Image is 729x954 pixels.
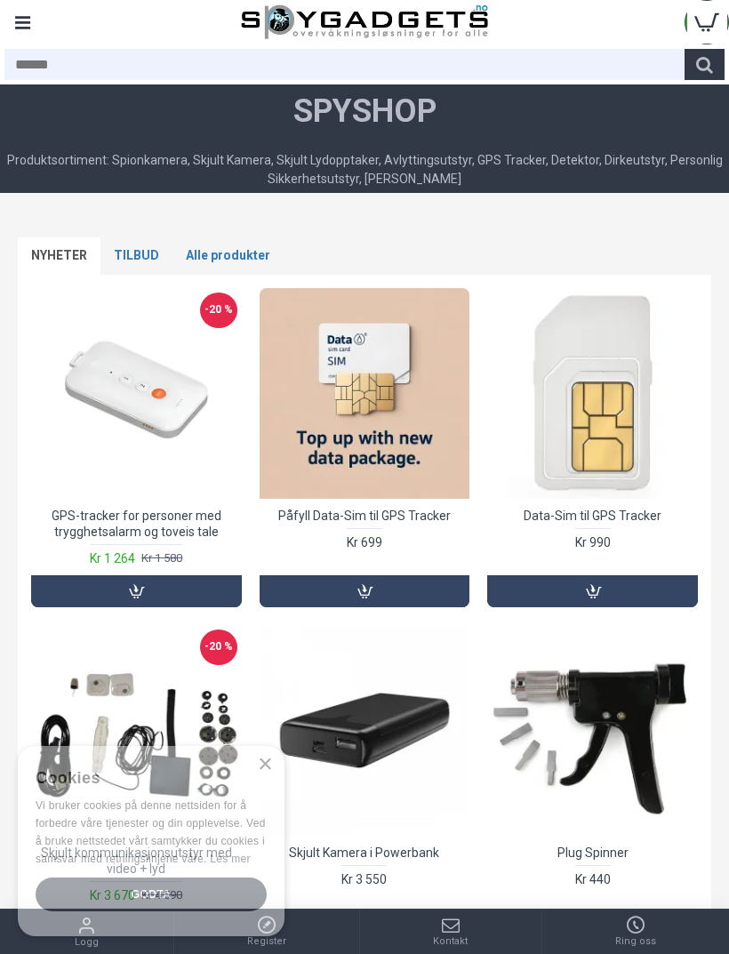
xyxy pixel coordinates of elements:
[278,508,451,524] a: Påfyll Data-Sim til GPS Tracker
[615,934,656,950] span: Ring oss
[4,151,725,188] div: Produktsortiment: Spionkamera, Skjult Kamera, Skjult Lydopptaker, Avlyttingsutstyr, GPS Tracker, ...
[360,910,541,954] a: Kontakt
[36,799,266,864] span: Vi bruker cookies på denne nettsiden for å forbedre våre tjenester og din opplevelse. Ved å bruke...
[40,508,233,540] a: GPS-tracker for personer med trygghetsalarm og toveis tale
[260,625,470,836] a: Skjult Kamera i Powerbank
[347,536,382,549] span: Kr 699
[341,873,387,886] span: Kr 3 550
[141,552,182,564] span: Kr 1 580
[90,552,135,565] span: Kr 1 264
[487,625,698,836] a: Plug Spinner
[36,878,267,911] div: Godta
[31,625,242,836] a: Skjult kommunikasjonsutstyr med video + lyd
[289,845,439,861] a: Skjult Kamera i Powerbank
[4,89,725,133] h1: SpyShop
[100,237,172,275] a: TILBUD
[575,873,611,886] span: Kr 440
[258,758,271,772] div: Close
[172,237,284,275] a: Alle produkter
[487,288,698,499] a: Data-Sim til GPS Tracker
[575,536,611,549] span: Kr 990
[260,288,470,499] a: Påfyll Data-Sim til GPS Tracker
[557,845,629,861] a: Plug Spinner
[433,934,468,950] span: Kontakt
[36,759,255,798] div: Cookies
[18,237,100,275] a: NYHETER
[241,4,488,40] img: SpyGadgets.no
[524,508,661,524] a: Data-Sim til GPS Tracker
[247,934,286,950] span: Register
[75,935,99,950] span: Logg
[210,853,250,865] a: Les mer, opens a new window
[31,288,242,499] a: GPS-tracker for personer med trygghetsalarm og toveis tale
